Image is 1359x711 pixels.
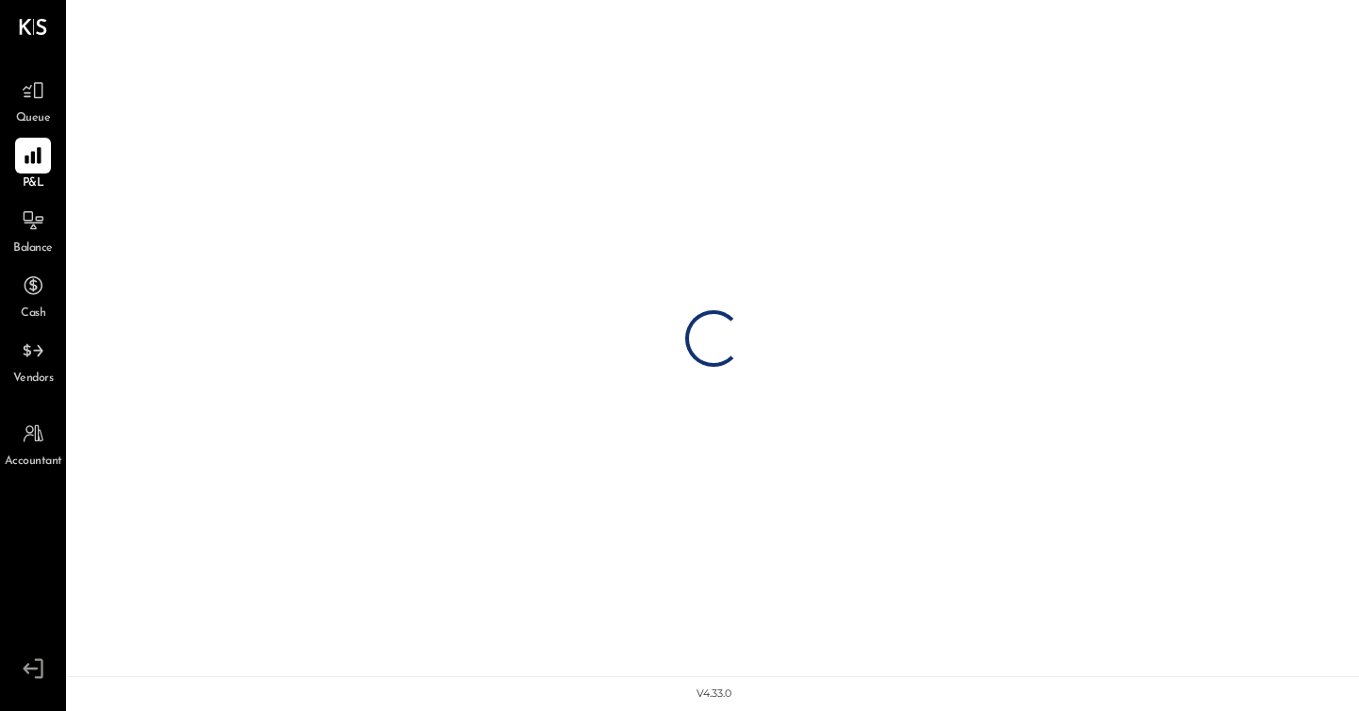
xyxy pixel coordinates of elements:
span: Queue [16,110,51,127]
span: Cash [21,306,45,322]
a: Balance [1,203,65,257]
span: Vendors [13,371,54,388]
a: Vendors [1,333,65,388]
a: Cash [1,268,65,322]
a: Accountant [1,416,65,471]
a: P&L [1,138,65,192]
div: v 4.33.0 [696,686,731,702]
span: Balance [13,240,53,257]
a: Queue [1,73,65,127]
span: Accountant [5,454,62,471]
span: P&L [23,175,44,192]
